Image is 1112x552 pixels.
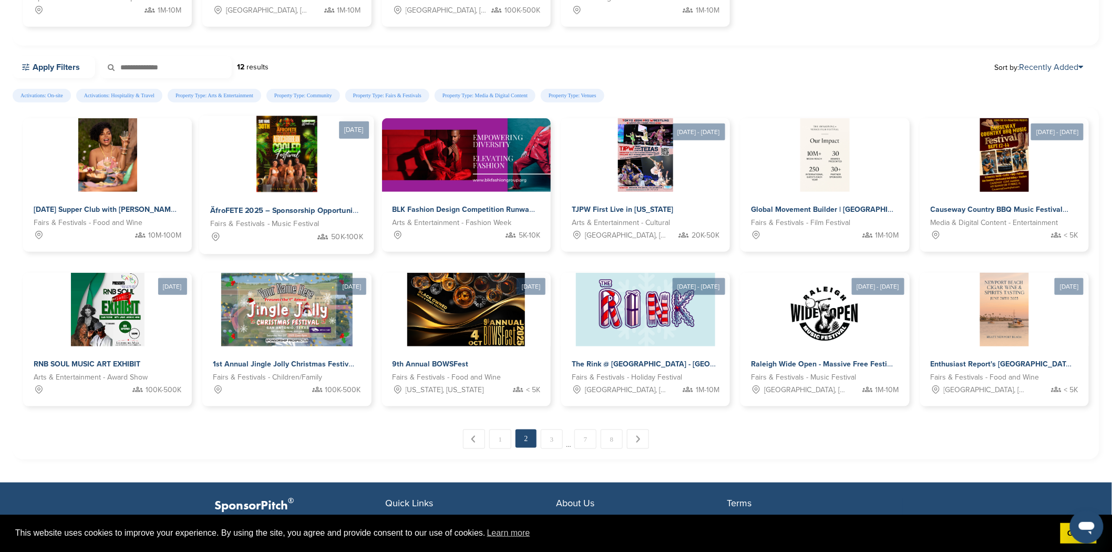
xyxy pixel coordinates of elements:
span: [GEOGRAPHIC_DATA], [GEOGRAPHIC_DATA] [764,384,847,396]
div: [DATE] [337,278,366,295]
div: [DATE] [1055,278,1084,295]
a: [DATE] - [DATE] Sponsorpitch & Raleigh Wide Open - Massive Free Festival Seeking Sponsors Fairs &... [740,256,909,406]
a: Sponsorpitch & Global Movement Builder | [GEOGRAPHIC_DATA], [GEOGRAPHIC_DATA], & Celebrity Gala P... [740,118,909,252]
a: [DATE] - [DATE] Sponsorpitch & The Rink @ [GEOGRAPHIC_DATA] - [GEOGRAPHIC_DATA]'s Best and Bright... [561,256,730,406]
span: 100K-500K [504,5,540,16]
span: 100K-500K [146,384,181,396]
span: Arts & Entertainment - Fashion Week [393,217,512,229]
img: Sponsorpitch & [789,273,862,346]
span: Sort by: [995,63,1084,71]
span: Fairs & Festivals - Film Festival [751,217,850,229]
span: 1M-10M [876,384,899,396]
span: 20K-50K [692,230,719,241]
span: 100K-500K [325,384,361,396]
span: Terms [727,497,751,509]
a: [DATE] Sponsorpitch & 1st Annual Jingle Jolly Christmas Festival [GEOGRAPHIC_DATA]! Fairs & Festi... [202,256,371,406]
span: Fairs & Festivals - Food and Wine [34,217,142,229]
span: [GEOGRAPHIC_DATA], [GEOGRAPHIC_DATA] [585,384,668,396]
span: The Rink @ [GEOGRAPHIC_DATA] - [GEOGRAPHIC_DATA]'s Best and Brightest Holiday Tradition [572,360,898,369]
span: RNB SOUL MUSIC ART EXHIBIT [34,360,140,369]
span: Property Type: Community [266,89,340,103]
a: [DATE] Sponsorpitch & 9th Annual BOWSFest Fairs & Festivals - Food and Wine [US_STATE], [US_STATE... [382,256,551,406]
a: 8 [601,430,623,449]
span: 1M-10M [696,5,719,16]
a: [DATE] Sponsorpitch & ÄfroFETE 2025 – Sponsorship Opportunity ([GEOGRAPHIC_DATA] Edition) Fairs &... [200,99,375,254]
span: 10M-100M [148,230,181,241]
span: 9th Annual BOWSFest [393,360,469,369]
span: ÄfroFETE 2025 – Sponsorship Opportunity ([GEOGRAPHIC_DATA] Edition) [210,206,470,216]
a: [DATE] Sponsorpitch & Enthusiast Report's [GEOGRAPHIC_DATA] Cigar, Wine & Spirits Tasting- [DATE]... [920,256,1089,406]
div: [DATE] [339,121,369,139]
span: Fairs & Festivals - Children/Family [213,372,322,383]
a: learn more about cookies [486,525,532,541]
span: < 5K [1064,384,1078,396]
span: Arts & Entertainment - Award Show [34,372,148,383]
span: This website uses cookies to improve your experience. By using the site, you agree and provide co... [15,525,1052,541]
span: 50K-100K [332,231,364,243]
span: 1M-10M [158,5,181,16]
a: dismiss cookie message [1060,523,1097,544]
span: Property Type: Media & Digital Content [435,89,536,103]
a: 7 [574,430,596,449]
span: results [246,63,269,71]
span: [DATE] Supper Club with [PERSON_NAME] [34,205,177,214]
img: Sponsorpitch & [256,116,317,192]
div: [DATE] [517,278,545,295]
span: < 5K [1064,230,1078,241]
span: Fairs & Festivals - Music Festival [210,218,319,230]
span: Property Type: Fairs & Festivals [345,89,429,103]
span: Media & Digital Content - Entertainment [931,217,1058,229]
img: Sponsorpitch & [980,118,1029,192]
img: Sponsorpitch & [407,273,525,346]
img: Sponsorpitch & [71,273,145,346]
span: TJPW First Live in [US_STATE] [572,205,673,214]
span: 5K-10K [519,230,540,241]
span: ® [288,494,294,507]
span: < 5K [526,384,540,396]
a: Apply Filters [13,56,95,78]
p: SponsorPitch [214,498,385,514]
a: Next → [627,430,649,449]
iframe: Button to launch messaging window [1070,510,1104,544]
img: Sponsorpitch & [576,273,715,346]
span: [GEOGRAPHIC_DATA], [GEOGRAPHIC_DATA] [944,384,1027,396]
a: [DATE] - [DATE] Sponsorpitch & Causeway Country BBQ Music Festival Media & Digital Content - Ente... [920,101,1089,252]
a: 3 [541,430,563,449]
div: [DATE] - [DATE] [1031,124,1084,140]
span: [GEOGRAPHIC_DATA], [GEOGRAPHIC_DATA] [226,5,309,16]
a: [DATE] Sponsorpitch & RNB SOUL MUSIC ART EXHIBIT Arts & Entertainment - Award Show 100K-500K [23,256,192,406]
span: Fairs & Festivals - Food and Wine [393,372,501,383]
img: Sponsorpitch & [800,118,849,192]
a: 1 [489,430,511,449]
img: Sponsorpitch & [221,273,352,346]
a: ← Previous [463,430,485,449]
a: Sponsorpitch & BLK Fashion Design Competition Runway Show Arts & Entertainment - Fashion Week 5K-10K [382,118,551,252]
span: BLK Fashion Design Competition Runway Show [393,205,554,214]
a: Sponsorpitch & [DATE] Supper Club with [PERSON_NAME] Fairs & Festivals - Food and Wine 10M-100M [23,118,192,252]
span: [GEOGRAPHIC_DATA], [GEOGRAPHIC_DATA] [585,230,668,241]
span: Causeway Country BBQ Music Festival [931,205,1063,214]
span: [US_STATE], [US_STATE] [406,384,484,396]
span: … [566,430,571,448]
div: [DATE] - [DATE] [673,124,725,140]
span: 1M-10M [337,5,361,16]
img: Sponsorpitch & [980,273,1029,346]
span: Activations: Hospitality & Travel [76,89,162,103]
span: Fairs & Festivals - Music Festival [751,372,856,383]
strong: 12 [237,63,244,71]
span: About Us [556,497,594,509]
span: Quick Links [385,497,433,509]
span: Raleigh Wide Open - Massive Free Festival Seeking Sponsors [751,360,959,369]
span: [GEOGRAPHIC_DATA], [GEOGRAPHIC_DATA] [406,5,489,16]
span: Property Type: Venues [541,89,604,103]
em: 2 [516,430,537,448]
div: [DATE] - [DATE] [673,278,725,295]
img: Sponsorpitch & [618,118,673,192]
img: Sponsorpitch & [382,118,581,192]
span: Activations: On-site [13,89,71,103]
span: Property Type: Arts & Entertainment [168,89,261,103]
div: [DATE] - [DATE] [852,278,904,295]
span: 1st Annual Jingle Jolly Christmas Festival [GEOGRAPHIC_DATA]! [213,360,434,369]
a: Recently Added [1020,62,1084,73]
a: [DATE] - [DATE] Sponsorpitch & TJPW First Live in [US_STATE] Arts & Entertainment - Cultural [GEO... [561,101,730,252]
